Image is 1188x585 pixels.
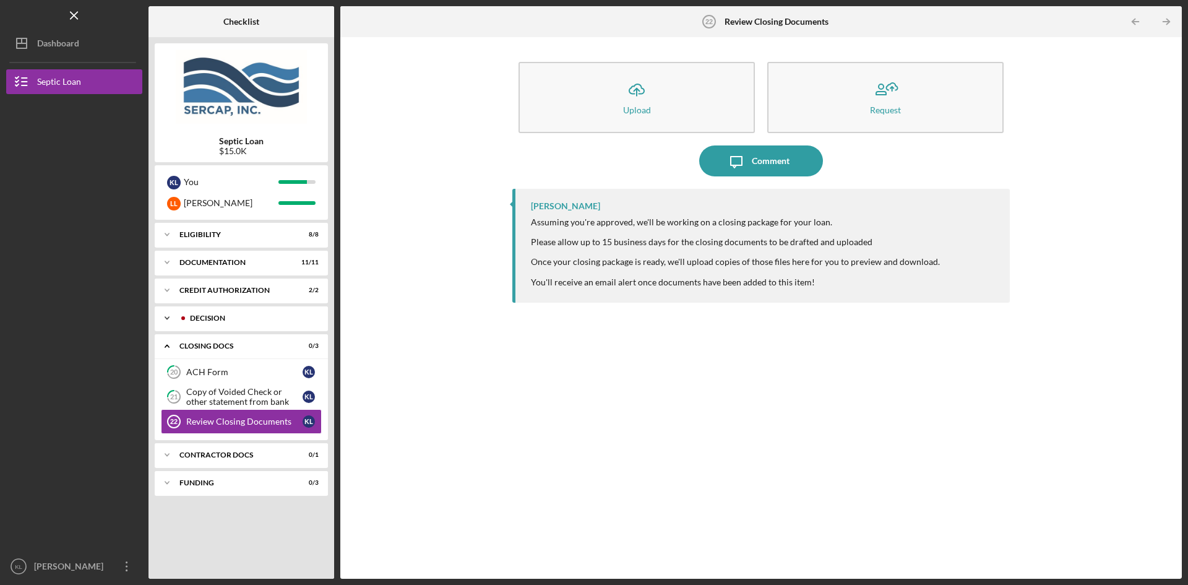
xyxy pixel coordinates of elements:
[296,259,319,266] div: 11 / 11
[303,415,315,428] div: K L
[219,136,264,146] b: Septic Loan
[161,409,322,434] a: 22Review Closing DocumentsKL
[6,31,142,56] button: Dashboard
[155,50,328,124] img: Product logo
[186,417,303,427] div: Review Closing Documents
[31,554,111,582] div: [PERSON_NAME]
[303,391,315,403] div: K L
[179,451,288,459] div: Contractor Docs
[296,451,319,459] div: 0 / 1
[184,193,278,214] div: [PERSON_NAME]
[170,393,178,401] tspan: 21
[531,257,940,267] div: Once your closing package is ready, we'll upload copies of those files here for you to preview an...
[767,62,1004,133] button: Request
[296,479,319,487] div: 0 / 3
[179,231,288,238] div: Eligibility
[219,146,264,156] div: $15.0K
[179,479,288,487] div: Funding
[699,145,823,176] button: Comment
[623,105,651,115] div: Upload
[170,418,178,425] tspan: 22
[167,176,181,189] div: K L
[870,105,901,115] div: Request
[170,368,178,376] tspan: 20
[752,145,790,176] div: Comment
[705,18,713,25] tspan: 22
[186,367,303,377] div: ACH Form
[186,387,303,407] div: Copy of Voided Check or other statement from bank
[179,342,288,350] div: CLOSING DOCS
[531,277,940,287] div: You'll receive an email alert once documents have been added to this item!
[296,231,319,238] div: 8 / 8
[531,237,940,247] div: Please allow up to 15 business days for the closing documents to be drafted and uploaded
[296,342,319,350] div: 0 / 3
[190,314,312,322] div: Decision
[223,17,259,27] b: Checklist
[37,31,79,59] div: Dashboard
[519,62,755,133] button: Upload
[37,69,81,97] div: Septic Loan
[725,17,829,27] b: Review Closing Documents
[184,171,278,193] div: You
[15,563,22,570] text: KL
[6,554,142,579] button: KL[PERSON_NAME]
[296,287,319,294] div: 2 / 2
[179,287,288,294] div: CREDIT AUTHORIZATION
[179,259,288,266] div: Documentation
[161,384,322,409] a: 21Copy of Voided Check or other statement from bankKL
[6,69,142,94] button: Septic Loan
[531,217,940,227] div: Assuming you're approved, we'll be working on a closing package for your loan.
[303,366,315,378] div: K L
[161,360,322,384] a: 20ACH FormKL
[167,197,181,210] div: L L
[531,201,600,211] div: [PERSON_NAME]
